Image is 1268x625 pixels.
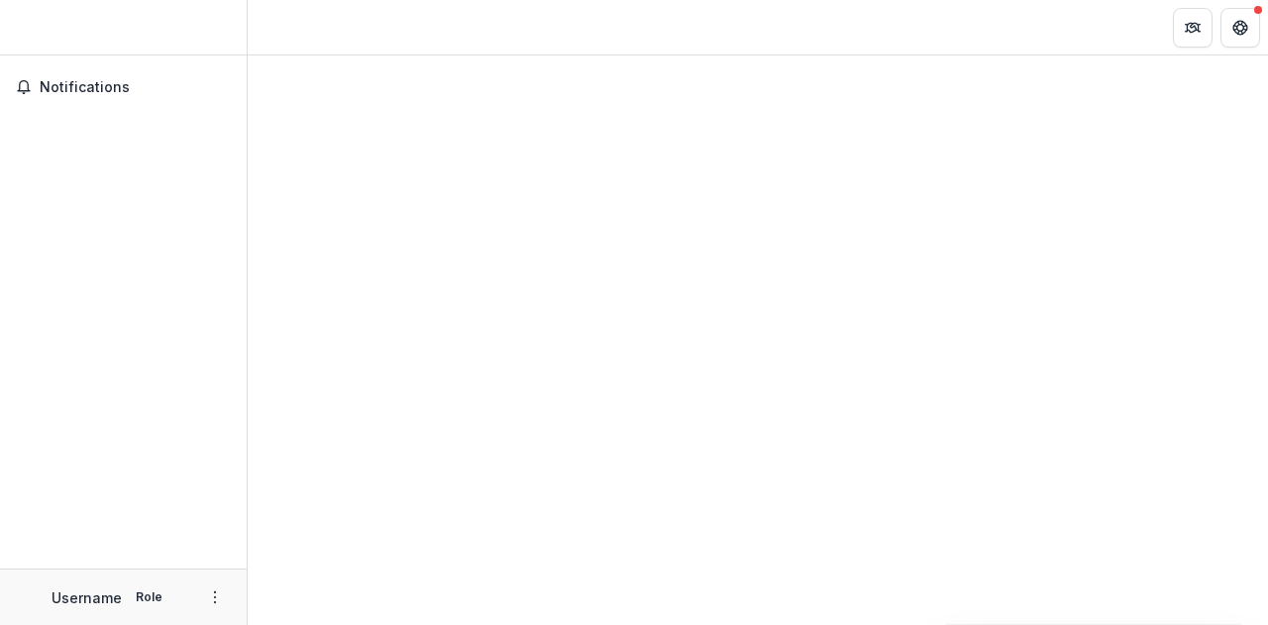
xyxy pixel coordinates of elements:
p: Role [130,588,168,606]
button: Get Help [1220,8,1260,48]
button: Partners [1173,8,1213,48]
p: Username [52,587,122,608]
span: Notifications [40,79,231,96]
button: Notifications [8,71,239,103]
button: More [203,585,227,609]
